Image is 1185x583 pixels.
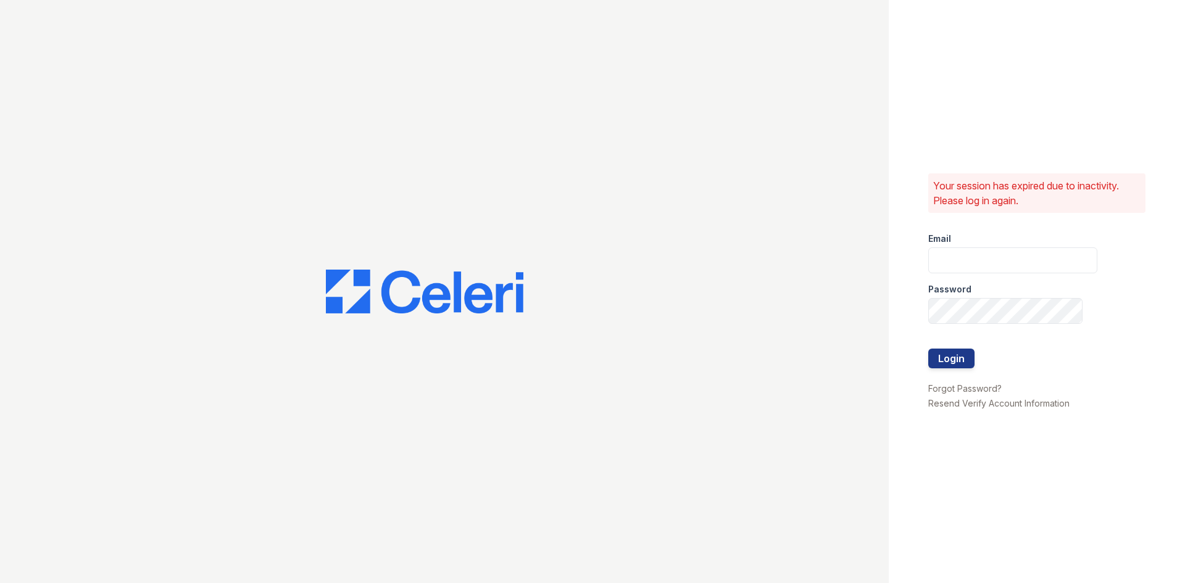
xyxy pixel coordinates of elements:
[933,178,1141,208] p: Your session has expired due to inactivity. Please log in again.
[928,349,975,368] button: Login
[928,398,1070,408] a: Resend Verify Account Information
[326,270,523,314] img: CE_Logo_Blue-a8612792a0a2168367f1c8372b55b34899dd931a85d93a1a3d3e32e68fde9ad4.png
[928,383,1002,394] a: Forgot Password?
[928,283,971,296] label: Password
[928,233,951,245] label: Email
